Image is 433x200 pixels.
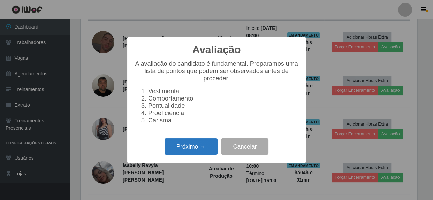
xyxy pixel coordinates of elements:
[221,138,268,155] button: Cancelar
[148,110,299,117] li: Proeficiência
[148,95,299,102] li: Comportamento
[148,117,299,124] li: Carisma
[192,43,241,56] h2: Avaliação
[134,60,299,82] p: A avaliação do candidato é fundamental. Preparamos uma lista de pontos que podem ser observados a...
[165,138,218,155] button: Próximo →
[148,88,299,95] li: Vestimenta
[148,102,299,110] li: Pontualidade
